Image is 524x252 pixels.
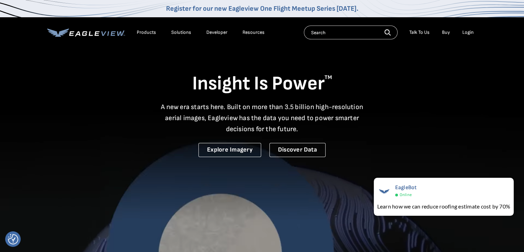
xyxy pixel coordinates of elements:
[304,26,398,39] input: Search
[8,234,18,244] button: Consent Preferences
[409,29,430,36] div: Talk To Us
[269,143,326,157] a: Discover Data
[157,101,368,135] p: A new era starts here. Built on more than 3.5 billion high-resolution aerial images, Eagleview ha...
[171,29,191,36] div: Solutions
[400,192,412,197] span: Online
[325,74,332,81] sup: TM
[442,29,450,36] a: Buy
[377,184,391,198] img: EagleBot
[198,143,261,157] a: Explore Imagery
[47,72,477,96] h1: Insight Is Power
[243,29,265,36] div: Resources
[137,29,156,36] div: Products
[395,184,417,191] span: EagleBot
[166,4,358,13] a: Register for our new Eagleview One Flight Meetup Series [DATE].
[8,234,18,244] img: Revisit consent button
[206,29,227,36] a: Developer
[462,29,474,36] div: Login
[377,202,510,211] div: Learn how we can reduce roofing estimate cost by 70%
